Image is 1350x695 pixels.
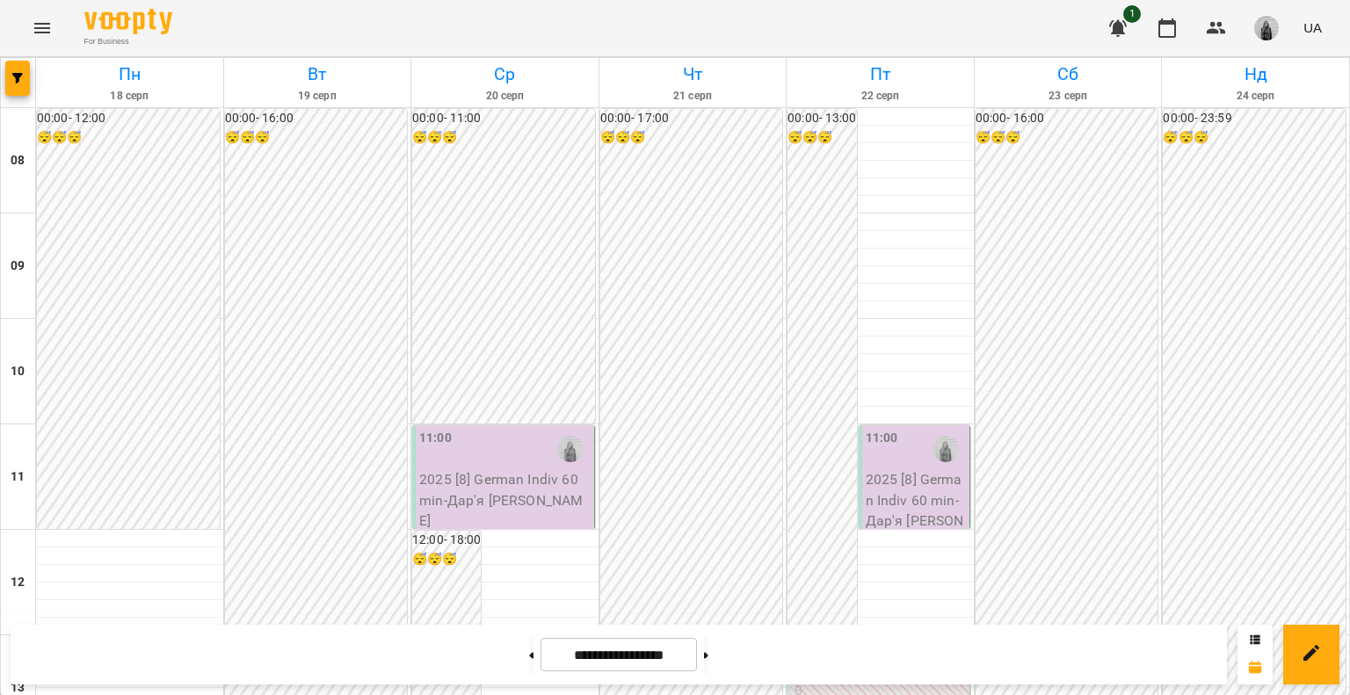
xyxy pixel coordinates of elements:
[84,9,172,34] img: Voopty Logo
[933,436,959,462] img: Чоповська Сніжана (н, а)
[412,550,481,569] h6: 😴😴😴
[412,109,595,128] h6: 00:00 - 11:00
[227,88,409,105] h6: 19 серп
[84,36,172,47] span: For Business
[11,257,25,276] h6: 09
[21,7,63,49] button: Menu
[414,61,596,88] h6: Ср
[866,429,898,448] label: 11:00
[1163,128,1346,148] h6: 😴😴😴
[600,109,783,128] h6: 00:00 - 17:00
[866,469,966,552] p: 2025 [8] German Indiv 60 min - Дар'я [PERSON_NAME]
[557,436,584,462] img: Чоповська Сніжана (н, а)
[11,467,25,487] h6: 11
[39,61,221,88] h6: Пн
[227,61,409,88] h6: Вт
[419,429,452,448] label: 11:00
[11,362,25,381] h6: 10
[1254,16,1279,40] img: 465148d13846e22f7566a09ee851606a.jpeg
[1303,18,1322,37] span: UA
[37,128,220,148] h6: 😴😴😴
[225,109,408,128] h6: 00:00 - 16:00
[412,531,481,550] h6: 12:00 - 18:00
[1163,109,1346,128] h6: 00:00 - 23:59
[37,109,220,128] h6: 00:00 - 12:00
[1165,61,1346,88] h6: Нд
[225,128,408,148] h6: 😴😴😴
[414,88,596,105] h6: 20 серп
[977,88,1159,105] h6: 23 серп
[1296,11,1329,44] button: UA
[976,109,1158,128] h6: 00:00 - 16:00
[787,109,856,128] h6: 00:00 - 13:00
[789,88,971,105] h6: 22 серп
[787,128,856,148] h6: 😴😴😴
[11,573,25,592] h6: 12
[789,61,971,88] h6: Пт
[1123,5,1141,23] span: 1
[11,151,25,170] h6: 08
[419,469,591,532] p: 2025 [8] German Indiv 60 min - Дар'я [PERSON_NAME]
[977,61,1159,88] h6: Сб
[1165,88,1346,105] h6: 24 серп
[600,128,783,148] h6: 😴😴😴
[412,128,595,148] h6: 😴😴😴
[39,88,221,105] h6: 18 серп
[976,128,1158,148] h6: 😴😴😴
[602,88,784,105] h6: 21 серп
[602,61,784,88] h6: Чт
